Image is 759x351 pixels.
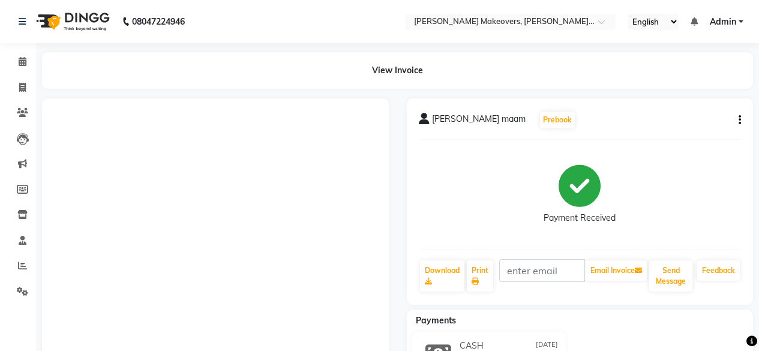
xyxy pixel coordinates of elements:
[586,260,647,281] button: Email Invoice
[31,5,113,38] img: logo
[432,113,526,130] span: [PERSON_NAME] maam
[697,260,740,281] a: Feedback
[544,212,616,224] div: Payment Received
[649,260,692,292] button: Send Message
[420,260,464,292] a: Download
[467,260,493,292] a: Print
[710,16,736,28] span: Admin
[42,52,753,89] div: View Invoice
[416,315,456,326] span: Payments
[499,259,586,282] input: enter email
[540,112,575,128] button: Prebook
[132,5,185,38] b: 08047224946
